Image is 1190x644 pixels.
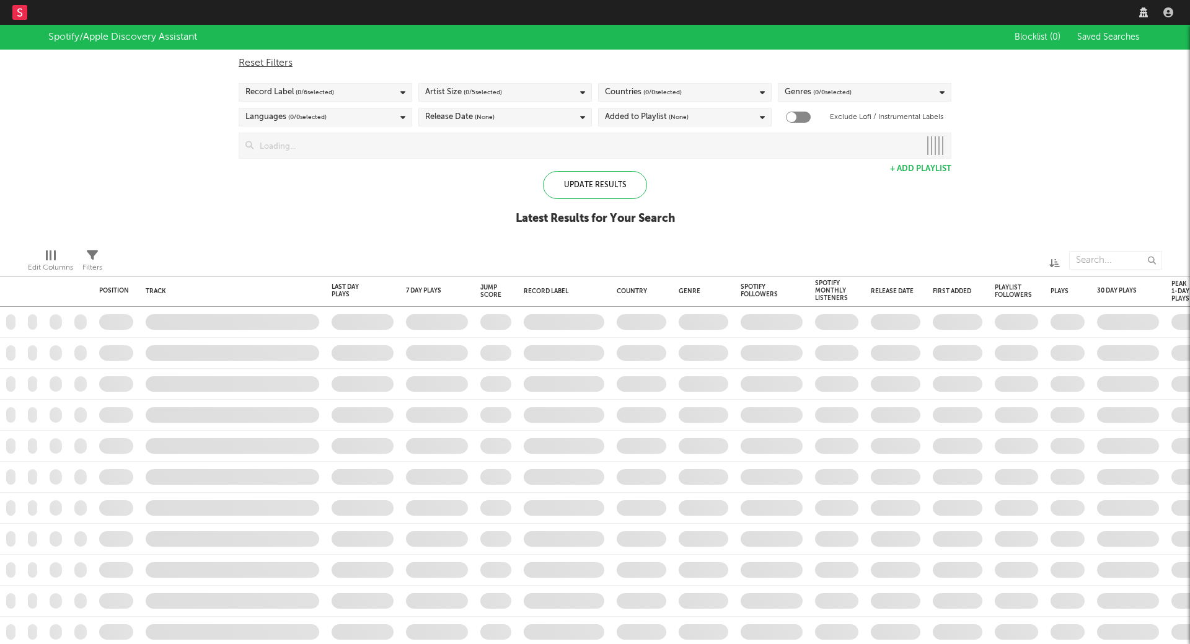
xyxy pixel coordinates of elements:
[28,260,73,275] div: Edit Columns
[480,284,501,299] div: Jump Score
[99,287,129,294] div: Position
[82,260,102,275] div: Filters
[82,245,102,281] div: Filters
[617,288,660,295] div: Country
[245,110,327,125] div: Languages
[1069,251,1162,270] input: Search...
[253,133,920,158] input: Loading...
[830,110,943,125] label: Exclude Lofi / Instrumental Labels
[643,85,682,100] span: ( 0 / 0 selected)
[890,165,951,173] button: + Add Playlist
[288,110,327,125] span: ( 0 / 0 selected)
[28,245,73,281] div: Edit Columns
[1097,287,1140,294] div: 30 Day Plays
[245,85,334,100] div: Record Label
[995,284,1032,299] div: Playlist Followers
[425,110,495,125] div: Release Date
[1171,280,1190,302] div: Peak 1-Day Plays
[815,280,848,302] div: Spotify Monthly Listeners
[516,211,675,226] div: Latest Results for Your Search
[146,288,313,295] div: Track
[48,30,197,45] div: Spotify/Apple Discovery Assistant
[332,283,375,298] div: Last Day Plays
[239,56,951,71] div: Reset Filters
[296,85,334,100] span: ( 0 / 6 selected)
[1073,32,1142,42] button: Saved Searches
[605,85,682,100] div: Countries
[679,288,722,295] div: Genre
[933,288,976,295] div: First Added
[813,85,852,100] span: ( 0 / 0 selected)
[1077,33,1142,42] span: Saved Searches
[1051,288,1069,295] div: Plays
[475,110,495,125] span: (None)
[669,110,689,125] span: (None)
[1050,33,1060,42] span: ( 0 )
[425,85,502,100] div: Artist Size
[406,287,449,294] div: 7 Day Plays
[524,288,598,295] div: Record Label
[871,288,914,295] div: Release Date
[785,85,852,100] div: Genres
[464,85,502,100] span: ( 0 / 5 selected)
[741,283,784,298] div: Spotify Followers
[543,171,647,199] div: Update Results
[605,110,689,125] div: Added to Playlist
[1015,33,1060,42] span: Blocklist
